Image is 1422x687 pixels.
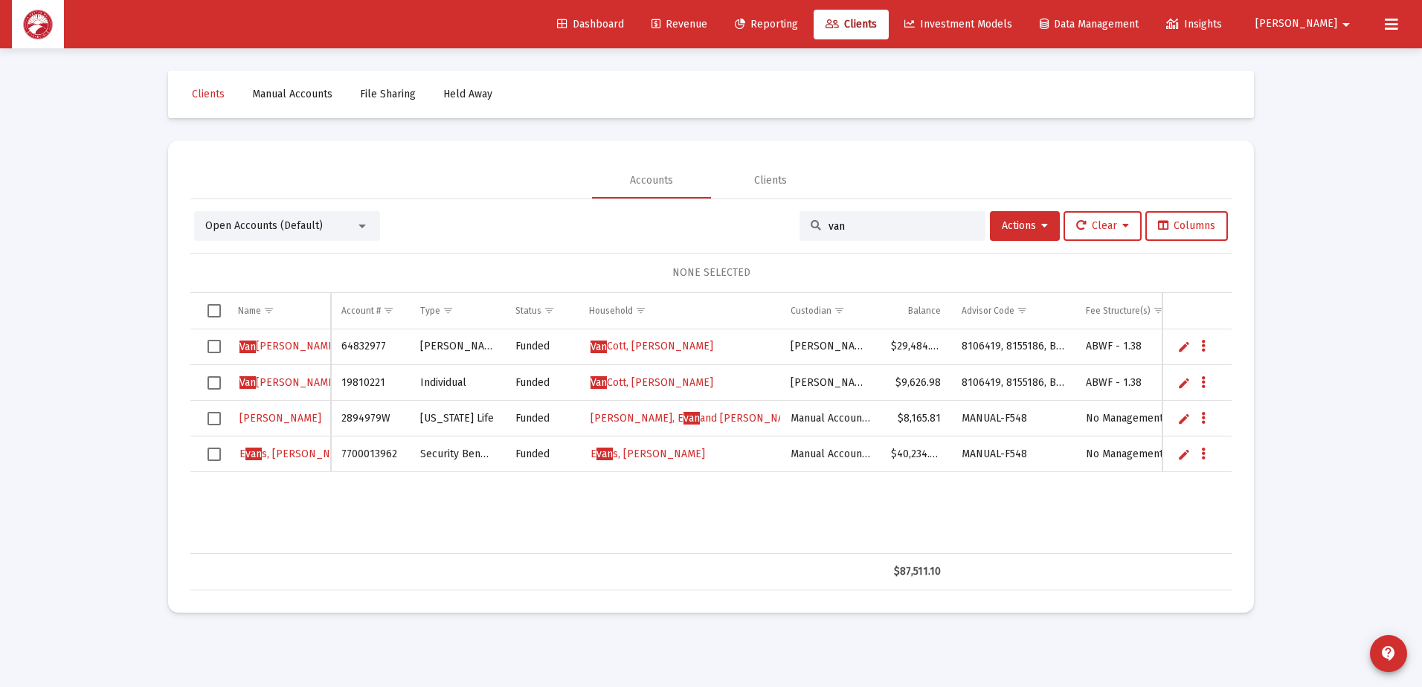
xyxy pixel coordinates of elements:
div: Type [420,305,440,317]
td: Security Benefit [410,436,505,472]
span: [PERSON_NAME] [239,340,338,352]
span: van [596,448,613,460]
button: Actions [990,211,1060,241]
td: $8,165.81 [881,401,951,436]
td: [PERSON_NAME] [410,329,505,365]
td: ABWF - 1.38 [1075,365,1192,401]
a: VanCott, [PERSON_NAME] [589,372,715,394]
span: Show filter options for column 'Advisor Code' [1017,305,1028,316]
a: Reporting [723,10,810,39]
span: Manual Accounts [252,88,332,100]
a: Dashboard [545,10,636,39]
span: Columns [1158,219,1215,232]
td: 19810221 [331,365,410,401]
td: $29,484.25 [881,329,951,365]
td: No Management Fee [1075,401,1192,436]
a: Van[PERSON_NAME] [238,372,339,394]
div: Select all [207,304,221,317]
span: Show filter options for column 'Type' [443,305,454,316]
div: Household [589,305,633,317]
div: Custodian [791,305,831,317]
span: [PERSON_NAME] [1255,18,1337,30]
a: Edit [1177,340,1191,353]
td: 7700013962 [331,436,410,472]
span: Held Away [443,88,492,100]
span: van [245,448,262,460]
td: Column Name [228,293,331,329]
div: Select row [207,448,221,461]
img: Dashboard [23,10,53,39]
div: Accounts [630,173,673,188]
div: Funded [515,339,568,354]
div: Name [238,305,261,317]
span: Show filter options for column 'Custodian' [834,305,845,316]
a: Data Management [1028,10,1151,39]
td: [US_STATE] Life [410,401,505,436]
a: Clients [180,80,237,109]
span: [PERSON_NAME] [239,412,321,425]
div: Status [515,305,541,317]
div: Select row [207,376,221,390]
span: Cott, [PERSON_NAME] [591,340,713,352]
a: [PERSON_NAME] [238,407,323,429]
span: [PERSON_NAME] [239,376,338,389]
td: 8106419, 8155186, BF31 [951,329,1075,365]
span: File Sharing [360,88,416,100]
button: [PERSON_NAME] [1238,9,1373,39]
a: [PERSON_NAME], Evanand [PERSON_NAME] [589,407,803,430]
a: Evans, [PERSON_NAME] [589,443,707,465]
td: 2894979W [331,401,410,436]
a: Edit [1177,376,1191,390]
div: Funded [515,375,568,390]
td: Manual Accounts [780,401,881,436]
td: $40,234.06 [881,436,951,472]
span: Actions [1002,219,1048,232]
td: Column Fee Structure(s) [1075,293,1192,329]
span: E s, [PERSON_NAME] [591,448,705,460]
td: No Management Fee [1075,436,1192,472]
a: Edit [1177,412,1191,425]
td: Column Type [410,293,505,329]
td: Column Account # [331,293,410,329]
span: van [683,412,700,425]
td: Column Balance [881,293,951,329]
a: Held Away [431,80,504,109]
span: E s, [PERSON_NAME] [239,448,354,460]
span: Cott, [PERSON_NAME] [591,376,713,389]
mat-icon: contact_support [1380,645,1397,662]
span: Reporting [735,18,798,30]
span: Show filter options for column 'Household' [635,305,646,316]
span: Show filter options for column 'Status' [544,305,555,316]
td: Column Custodian [780,293,881,329]
input: Search [829,220,974,233]
a: Investment Models [892,10,1024,39]
a: Insights [1154,10,1234,39]
span: Clients [826,18,877,30]
div: $87,511.10 [891,564,941,579]
a: Revenue [640,10,719,39]
div: Data grid [190,293,1232,590]
a: Clients [814,10,889,39]
div: Select row [207,340,221,353]
td: 64832977 [331,329,410,365]
div: NONE SELECTED [202,265,1220,280]
span: Van [591,341,607,353]
a: Van[PERSON_NAME] [238,335,339,358]
span: Van [239,376,256,389]
div: Clients [754,173,787,188]
td: MANUAL-F548 [951,436,1075,472]
a: Evans, [PERSON_NAME] [238,443,355,465]
div: Select row [207,412,221,425]
div: Funded [515,411,568,426]
span: Van [591,376,607,389]
span: Show filter options for column 'Account #' [383,305,394,316]
span: Van [239,341,256,353]
td: [PERSON_NAME] [780,329,881,365]
a: File Sharing [348,80,428,109]
td: Individual [410,365,505,401]
a: Edit [1177,448,1191,461]
td: ABWF - 1.38 [1075,329,1192,365]
td: $9,626.98 [881,365,951,401]
mat-icon: arrow_drop_down [1337,10,1355,39]
td: Manual Accounts [780,436,881,472]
